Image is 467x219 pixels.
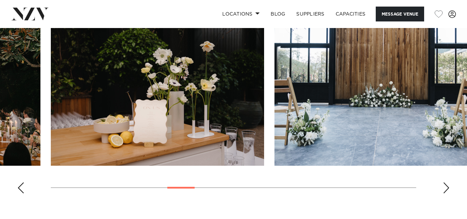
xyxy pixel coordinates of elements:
[265,7,291,21] a: BLOG
[330,7,371,21] a: Capacities
[51,9,264,166] swiper-slide: 8 / 22
[11,8,49,20] img: nzv-logo.png
[291,7,330,21] a: SUPPLIERS
[217,7,265,21] a: Locations
[376,7,424,21] button: Message Venue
